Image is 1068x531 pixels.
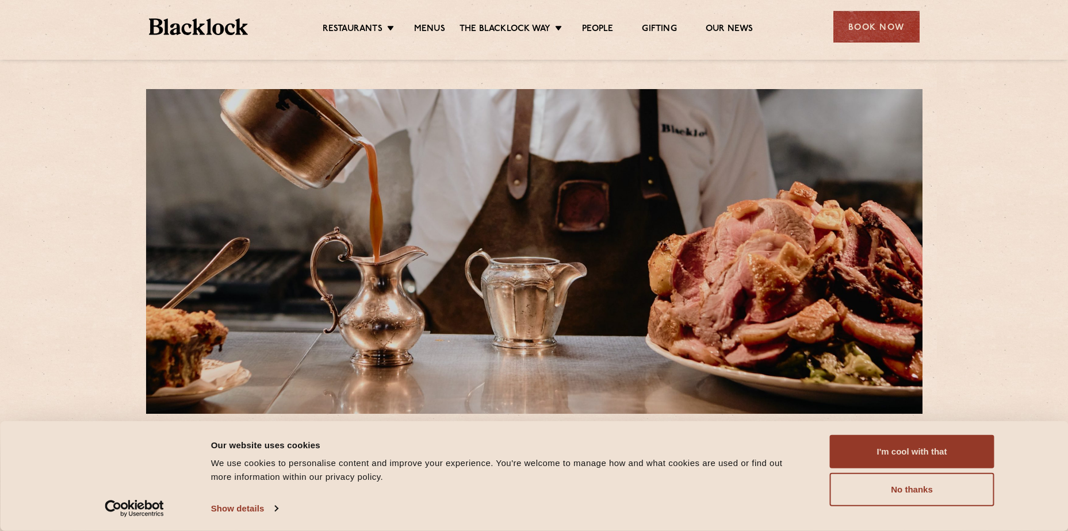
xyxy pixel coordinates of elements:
[830,435,994,468] button: I'm cool with that
[84,500,185,517] a: Usercentrics Cookiebot - opens in a new window
[211,500,278,517] a: Show details
[460,24,550,36] a: The Blacklock Way
[833,11,920,43] div: Book Now
[414,24,445,36] a: Menus
[830,473,994,506] button: No thanks
[582,24,613,36] a: People
[642,24,676,36] a: Gifting
[211,438,804,452] div: Our website uses cookies
[149,18,248,35] img: BL_Textured_Logo-footer-cropped.svg
[211,456,804,484] div: We use cookies to personalise content and improve your experience. You're welcome to manage how a...
[323,24,382,36] a: Restaurants
[706,24,753,36] a: Our News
